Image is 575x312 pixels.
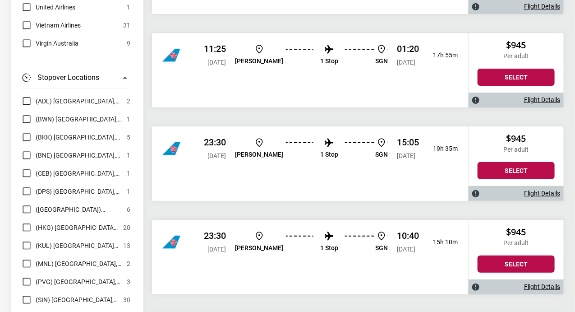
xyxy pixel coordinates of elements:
span: [DATE] [397,152,415,159]
span: 1 [127,186,130,197]
span: (BWN) [GEOGRAPHIC_DATA], [GEOGRAPHIC_DATA] [36,114,122,125]
p: 1 Stop [320,244,338,252]
span: 1 [127,150,130,161]
span: 1 [127,168,130,179]
div: China Southern Airlines 23:30 [DATE] [PERSON_NAME] 1 Stop SGN 10:40 [DATE] 15h 10m [152,220,468,294]
span: 9 [127,38,130,49]
span: (PVG) [GEOGRAPHIC_DATA], [GEOGRAPHIC_DATA] [36,276,122,287]
span: 3 [127,276,130,287]
span: (ADL) [GEOGRAPHIC_DATA], [GEOGRAPHIC_DATA] [36,96,122,107]
p: Per adult [478,146,555,154]
img: China Southern Airlines [162,46,180,64]
a: Flight Details [524,190,560,197]
p: 10:40 [397,230,419,241]
span: 5 [127,132,130,143]
span: 2 [127,96,130,107]
h2: $945 [478,40,555,51]
h2: $945 [478,133,555,144]
button: Select [478,162,555,179]
label: Manila, Philippines [21,258,122,269]
p: 19h 35m [426,145,458,153]
span: (CEB) [GEOGRAPHIC_DATA], [GEOGRAPHIC_DATA] [36,168,122,179]
p: [PERSON_NAME] [235,151,283,158]
span: United Airlines [36,2,75,13]
p: 23:30 [204,230,226,241]
span: [DATE] [207,152,226,159]
span: Virgin Australia [36,38,78,49]
p: SGN [375,57,388,65]
label: Brisbane, Australia [21,150,122,161]
p: 17h 55m [426,51,458,59]
div: Flight Details [469,186,564,201]
label: Kuala Lumpur, Malaysia [21,240,119,251]
button: Select [478,69,555,86]
p: 11:25 [204,43,226,54]
span: (MNL) [GEOGRAPHIC_DATA], [GEOGRAPHIC_DATA] [36,258,122,269]
p: Per adult [478,52,555,60]
p: SGN [375,151,388,158]
span: [DATE] [397,246,415,253]
span: [DATE] [207,59,226,66]
label: Bandar Seri Begawan, Brunei [21,114,122,125]
label: United Airlines [21,2,75,13]
label: Singapore, Singapore [21,294,119,305]
p: [PERSON_NAME] [235,57,283,65]
p: 1 Stop [320,57,338,65]
label: Bangkok, Thailand [21,132,122,143]
button: Stopover Locations [21,67,130,88]
label: Virgin Australia [21,38,78,49]
p: 15:05 [397,137,419,148]
span: (BKK) [GEOGRAPHIC_DATA], [GEOGRAPHIC_DATA] [36,132,122,143]
span: 30 [123,294,130,305]
span: (BNE) [GEOGRAPHIC_DATA], [GEOGRAPHIC_DATA] [36,150,122,161]
span: (KUL) [GEOGRAPHIC_DATA], [GEOGRAPHIC_DATA] [36,240,119,251]
p: Per adult [478,239,555,247]
a: Flight Details [524,3,560,10]
p: 1 Stop [320,151,338,158]
p: SGN [375,244,388,252]
h2: $945 [478,227,555,237]
span: [DATE] [397,59,415,66]
img: China Southern Airlines [162,233,180,251]
span: ([GEOGRAPHIC_DATA]) [GEOGRAPHIC_DATA], [GEOGRAPHIC_DATA] [36,204,122,215]
p: 15h 10m [426,238,458,246]
h3: Stopover Locations [37,72,99,83]
label: Vietnam Airlines [21,20,81,31]
a: Flight Details [524,283,560,291]
span: 1 [127,2,130,13]
span: 2 [127,258,130,269]
span: (DPS) [GEOGRAPHIC_DATA], [GEOGRAPHIC_DATA] [36,186,122,197]
label: Guangzhou, China [21,204,122,215]
button: Select [478,256,555,273]
div: Flight Details [469,279,564,294]
span: 31 [123,20,130,31]
span: (HKG) [GEOGRAPHIC_DATA], [GEOGRAPHIC_DATA] [36,222,119,233]
span: 20 [123,222,130,233]
label: Shanghai, China [21,276,122,287]
p: 01:20 [397,43,419,54]
p: [PERSON_NAME] [235,244,283,252]
p: 23:30 [204,137,226,148]
span: 6 [127,204,130,215]
div: Flight Details [469,93,564,107]
label: Denpasar, Indonesia [21,186,122,197]
label: Hong Kong, Hong Kong [21,222,119,233]
a: Flight Details [524,96,560,104]
span: (SIN) [GEOGRAPHIC_DATA], [GEOGRAPHIC_DATA] [36,294,119,305]
img: China Southern Airlines [162,140,180,158]
span: Vietnam Airlines [36,20,81,31]
span: 13 [123,240,130,251]
div: China Southern Airlines 23:30 [DATE] [PERSON_NAME] 1 Stop SGN 15:05 [DATE] 19h 35m [152,126,468,201]
span: [DATE] [207,246,226,253]
span: 1 [127,114,130,125]
label: Adelaide, Australia [21,96,122,107]
div: China Southern Airlines 11:25 [DATE] [PERSON_NAME] 1 Stop SGN 01:20 [DATE] 17h 55m [152,33,468,107]
label: Cebu City, Philippines [21,168,122,179]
